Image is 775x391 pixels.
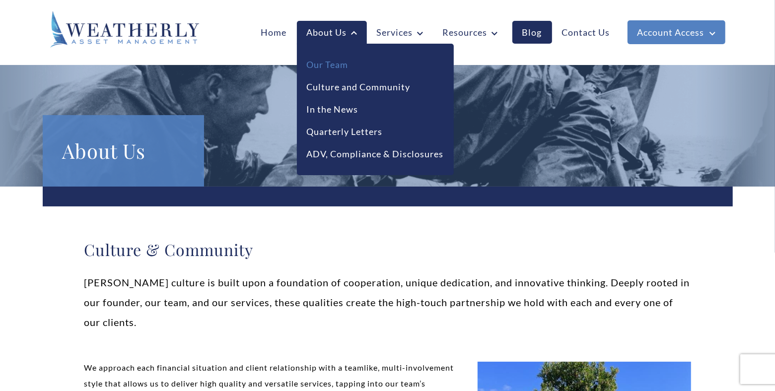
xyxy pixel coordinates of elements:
[512,21,552,44] a: Blog
[63,135,184,167] h1: About Us
[307,80,411,94] a: Culture and Community
[50,11,199,48] img: Weatherly
[628,20,725,44] a: Account Access
[433,21,507,44] a: Resources
[297,21,367,44] a: About Us
[84,272,691,332] p: [PERSON_NAME] culture is built upon a foundation of cooperation, unique dedication, and innovativ...
[367,21,433,44] a: Services
[251,21,297,44] a: Home
[84,240,691,260] h2: Culture & Community
[307,147,444,161] a: ADV, Compliance & Disclosures
[307,125,383,138] a: Quarterly Letters
[307,103,358,116] a: In the News
[307,58,349,71] a: Our Team
[552,21,620,44] a: Contact Us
